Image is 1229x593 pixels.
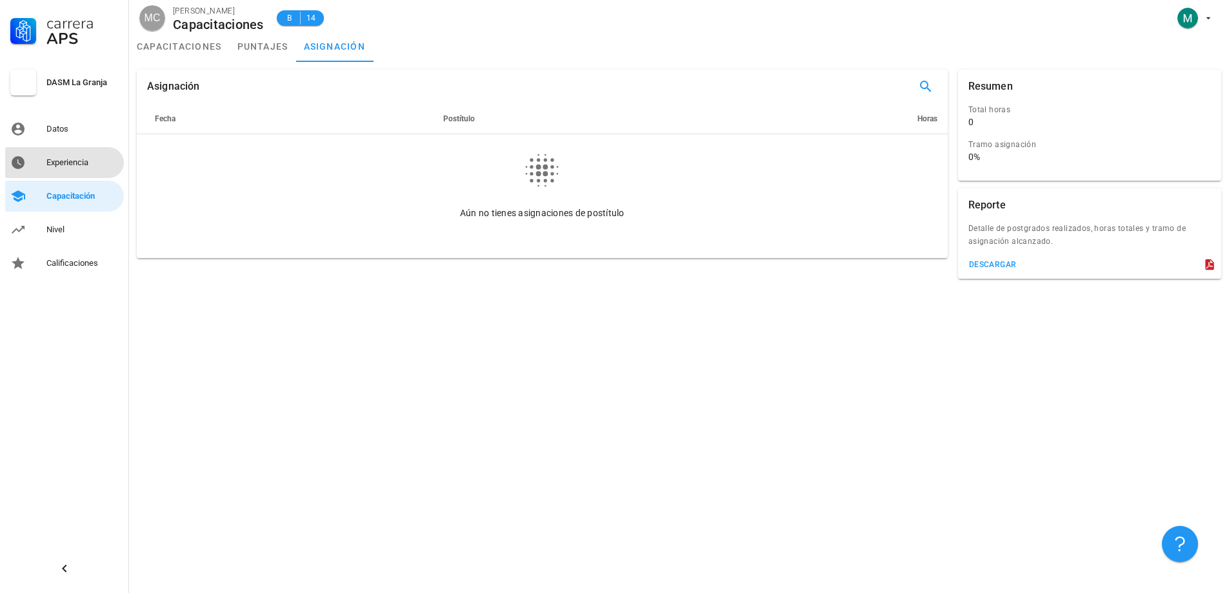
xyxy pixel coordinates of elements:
[46,31,119,46] div: APS
[46,258,119,268] div: Calificaciones
[681,103,947,134] th: Horas
[968,151,980,163] div: 0%
[230,31,296,62] a: puntajes
[968,70,1013,103] div: Resumen
[147,70,200,103] div: Asignación
[443,114,475,123] span: Postítulo
[306,12,316,25] span: 14
[958,222,1221,256] div: Detalle de postgrados realizados, horas totales y tramo de asignación alcanzado.
[285,12,295,25] span: B
[46,77,119,88] div: DASM La Granja
[5,214,124,245] a: Nivel
[5,147,124,178] a: Experiencia
[968,260,1017,269] div: descargar
[5,181,124,212] a: Capacitación
[139,5,165,31] div: avatar
[5,248,124,279] a: Calificaciones
[137,103,407,134] th: Fecha
[46,225,119,235] div: Nivel
[173,17,264,32] div: Capacitaciones
[145,5,161,31] span: MC
[441,103,681,134] th: Postítulo
[296,31,374,62] a: asignación
[968,138,1201,151] div: Tramo asignación
[155,206,930,219] div: Aún no tienes asignaciones de postítulo
[968,103,1201,116] div: Total horas
[46,157,119,168] div: Experiencia
[46,15,119,31] div: Carrera
[5,114,124,145] a: Datos
[968,188,1006,222] div: Reporte
[46,124,119,134] div: Datos
[917,114,937,123] span: Horas
[963,256,1022,274] button: descargar
[1177,8,1198,28] div: avatar
[129,31,230,62] a: capacitaciones
[46,191,119,201] div: Capacitación
[968,116,974,128] div: 0
[155,114,175,123] span: Fecha
[173,5,264,17] div: [PERSON_NAME]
